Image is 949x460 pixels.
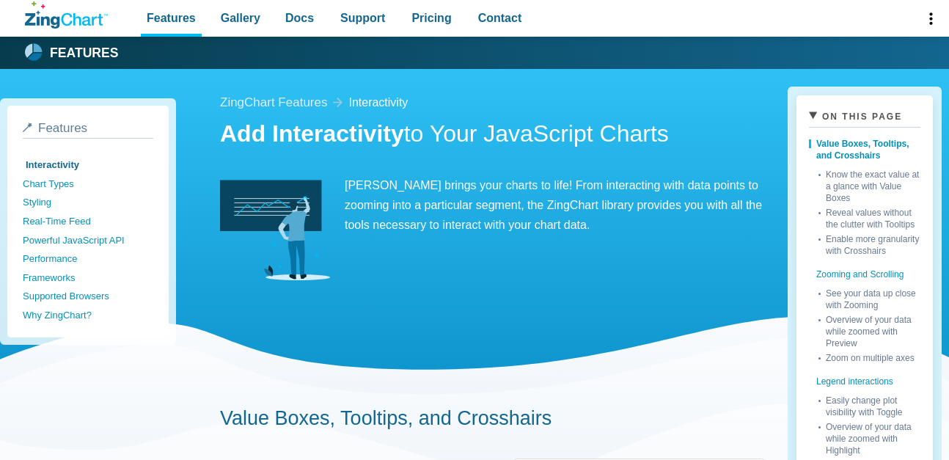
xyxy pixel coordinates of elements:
span: Gallery [221,8,260,28]
span: Support [340,8,385,28]
a: Zooming and Scrolling [809,257,920,285]
a: Features [23,121,153,139]
a: Supported Browsers [23,287,153,306]
a: Why ZingChart? [23,306,153,325]
a: Features [25,42,119,64]
strong: Features [50,47,119,60]
a: Zoom on multiple axes [818,349,920,364]
strong: Add Interactivity [220,120,404,147]
a: Real-Time Feed [23,212,153,231]
a: Value Boxes, Tooltips, and Crosshairs [220,407,552,429]
a: Enable more granularity with Crosshairs [818,230,920,257]
a: ZingChart Logo. Click to return to the homepage [25,1,108,29]
a: Chart Types [23,175,153,194]
a: Overview of your data while zoomed with Highlight [818,418,920,456]
a: ZingChart Features [220,92,327,114]
a: Styling [23,193,153,212]
a: Value Boxes, Tooltips, and Crosshairs [809,134,920,166]
p: [PERSON_NAME] brings your charts to life! From interacting with data points to zooming into a par... [220,175,764,236]
a: Easily change plot visibility with Toggle [818,392,920,418]
a: Overview of your data while zoomed with Preview [818,311,920,349]
a: interactivity [348,92,408,112]
img: Interactivity Image [220,175,330,285]
span: Pricing [411,8,451,28]
span: Docs [285,8,314,28]
a: Powerful JavaScript API [23,231,153,250]
a: Frameworks [23,269,153,288]
a: See your data up close with Zooming [818,285,920,311]
a: Performance [23,249,153,269]
a: Legend interactions [809,364,920,392]
a: Know the exact value at a glance with Value Boxes [818,166,920,204]
span: Features [38,121,87,135]
a: Reveal values without the clutter with Tooltips [818,204,920,230]
summary: On This Page [809,108,920,128]
h1: to Your JavaScript Charts [220,119,764,152]
span: Contact [478,8,522,28]
a: Interactivity [23,156,153,175]
span: Features [147,8,196,28]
